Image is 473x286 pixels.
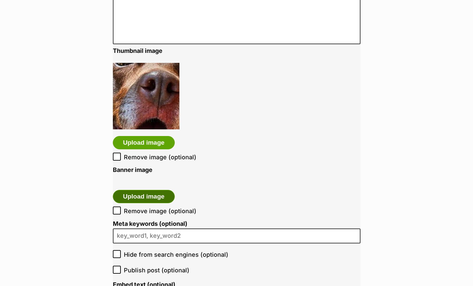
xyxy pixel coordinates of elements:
span: Publish post (optional) [124,266,189,275]
p: You can figure out your dog’s “paw preference” by watching which paw they step off with first, wh... [7,25,240,46]
span: Remove image (optional) [124,207,196,215]
label: Meta keywords (optional) [113,220,360,227]
input: key_word1, key_word2 [113,228,360,243]
button: Upload image [113,136,175,149]
span: Hide from search engines (optional) [124,250,228,259]
p: Funnily enough, research shows [DEMOGRAPHIC_DATA] dogs are more likely to be right-pawed, while [... [7,50,240,64]
p: So next time your pup gives you a high-five, pay attention; you might just learn whether you’ve g... [7,68,240,82]
img: lxeqlgkdqoqxifhh7ahn.jpg [113,63,179,129]
p: Did you know dogs can be left- or right-pawed, just like humans can be left- or right-handed? Som... [7,7,240,21]
label: Thumbnail image [113,48,162,55]
span: Remove image (optional) [124,153,196,162]
em: Banner image credit: [GEOGRAPHIC_DATA], found love thanks to Dogs4Jobs. [7,87,135,91]
button: Upload image [113,190,175,203]
label: Banner image [113,167,152,174]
